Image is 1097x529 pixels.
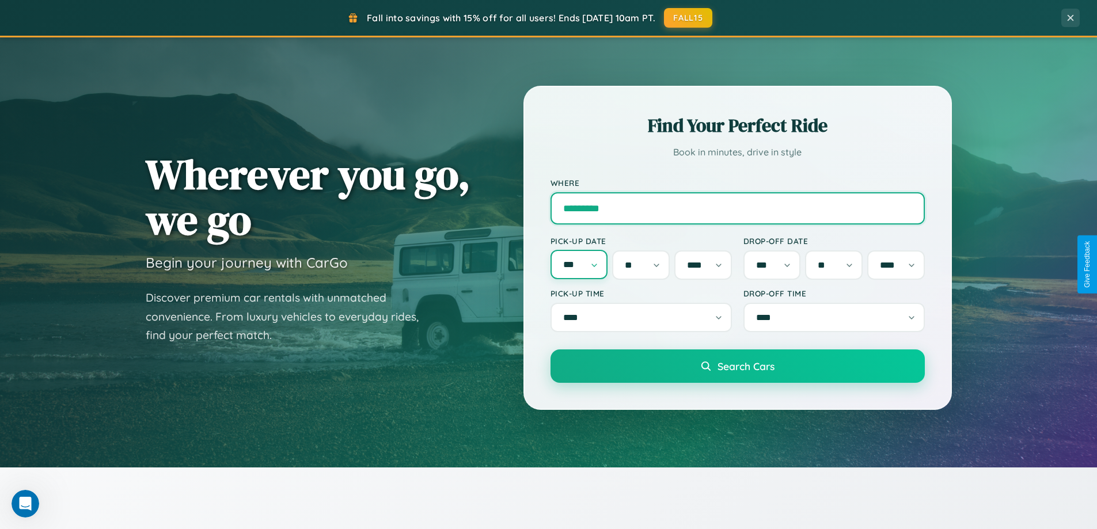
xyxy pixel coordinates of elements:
[551,349,925,383] button: Search Cars
[551,144,925,161] p: Book in minutes, drive in style
[146,254,348,271] h3: Begin your journey with CarGo
[367,12,655,24] span: Fall into savings with 15% off for all users! Ends [DATE] 10am PT.
[664,8,712,28] button: FALL15
[12,490,39,517] iframe: Intercom live chat
[718,360,775,372] span: Search Cars
[743,236,925,246] label: Drop-off Date
[1083,241,1091,288] div: Give Feedback
[551,113,925,138] h2: Find Your Perfect Ride
[551,288,732,298] label: Pick-up Time
[146,151,470,242] h1: Wherever you go, we go
[743,288,925,298] label: Drop-off Time
[551,178,925,188] label: Where
[551,236,732,246] label: Pick-up Date
[146,288,434,345] p: Discover premium car rentals with unmatched convenience. From luxury vehicles to everyday rides, ...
